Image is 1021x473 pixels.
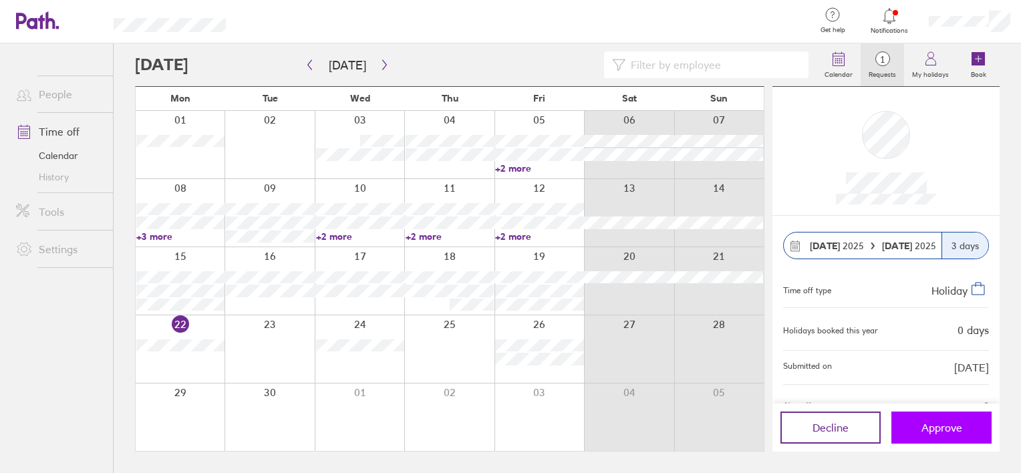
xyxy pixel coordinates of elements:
[958,324,989,336] div: 0 days
[861,67,904,79] label: Requests
[868,27,911,35] span: Notifications
[710,93,728,104] span: Sun
[783,401,811,410] span: Also off
[783,281,831,297] div: Time off type
[5,145,113,166] a: Calendar
[783,326,878,335] div: Holidays booked this year
[941,232,988,259] div: 3 days
[904,43,957,86] a: My holidays
[136,230,225,243] a: +3 more
[5,198,113,225] a: Tools
[861,43,904,86] a: 1Requests
[783,361,832,373] span: Submitted on
[984,401,989,410] span: 2
[810,241,864,251] span: 2025
[957,43,1000,86] a: Book
[170,93,190,104] span: Mon
[5,236,113,263] a: Settings
[495,162,583,174] a: +2 more
[954,361,989,373] span: [DATE]
[921,422,962,434] span: Approve
[5,166,113,188] a: History
[406,230,494,243] a: +2 more
[882,241,936,251] span: 2025
[625,52,800,77] input: Filter by employee
[868,7,911,35] a: Notifications
[5,118,113,145] a: Time off
[316,230,404,243] a: +2 more
[813,422,849,434] span: Decline
[442,93,458,104] span: Thu
[817,67,861,79] label: Calendar
[495,230,583,243] a: +2 more
[5,81,113,108] a: People
[263,93,278,104] span: Tue
[350,93,370,104] span: Wed
[811,26,855,34] span: Get help
[810,240,840,252] strong: [DATE]
[891,412,992,444] button: Approve
[533,93,545,104] span: Fri
[861,54,904,65] span: 1
[963,67,994,79] label: Book
[931,284,968,297] span: Holiday
[780,412,881,444] button: Decline
[817,43,861,86] a: Calendar
[318,54,377,76] button: [DATE]
[622,93,637,104] span: Sat
[882,240,915,252] strong: [DATE]
[904,67,957,79] label: My holidays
